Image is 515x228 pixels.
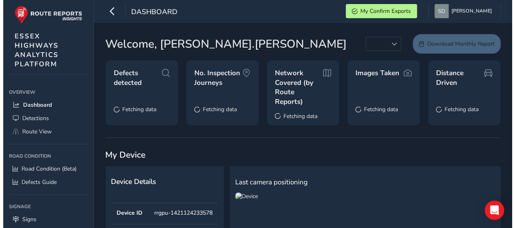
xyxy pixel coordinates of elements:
a: Detections [6,112,85,125]
a: Signs [6,213,85,226]
span: Road Condition (Beta) [18,165,73,173]
span: My Confirm Exports [357,7,408,15]
span: My Device [102,149,142,160]
div: Signage [6,201,85,213]
div: rrgpu-1421124233578 [151,209,209,217]
a: Road Condition (Beta) [6,162,85,175]
div: Open Intercom Messenger [481,201,501,220]
h2: Device Details [108,177,215,186]
span: No. Inspection Journeys [191,68,239,87]
span: Dashboard [128,7,174,18]
span: Fetching data [200,106,234,113]
span: Fetching data [361,106,395,113]
span: Defects Guide [18,178,53,186]
span: Images Taken [352,68,396,78]
div: Device ID [113,209,139,217]
img: Device [232,192,255,200]
span: [PERSON_NAME] [448,4,489,18]
a: Dashboard [6,98,85,112]
button: My Confirm Exports [343,4,414,18]
span: ESSEX HIGHWAYS ANALYTICS PLATFORM [11,32,55,69]
div: Road Condition [6,150,85,162]
span: Distance Driven [433,68,481,87]
span: Fetching data [280,112,314,120]
img: diamond-layout [431,4,445,18]
img: rr logo [11,6,79,24]
span: Detections [19,114,46,122]
span: Route View [19,128,49,135]
span: Welcome, [PERSON_NAME].[PERSON_NAME] [102,36,343,53]
span: Fetching data [441,106,475,113]
span: Fetching data [119,106,153,113]
span: Last camera positioning [232,177,304,187]
a: Defects Guide [6,175,85,189]
span: Defects detected [111,68,159,87]
button: [PERSON_NAME] [431,4,492,18]
div: Overview [6,86,85,98]
span: Signs [19,215,33,223]
span: Dashboard [20,101,49,109]
a: Route View [6,125,85,138]
span: Network Covered (by Route Reports) [272,68,320,107]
